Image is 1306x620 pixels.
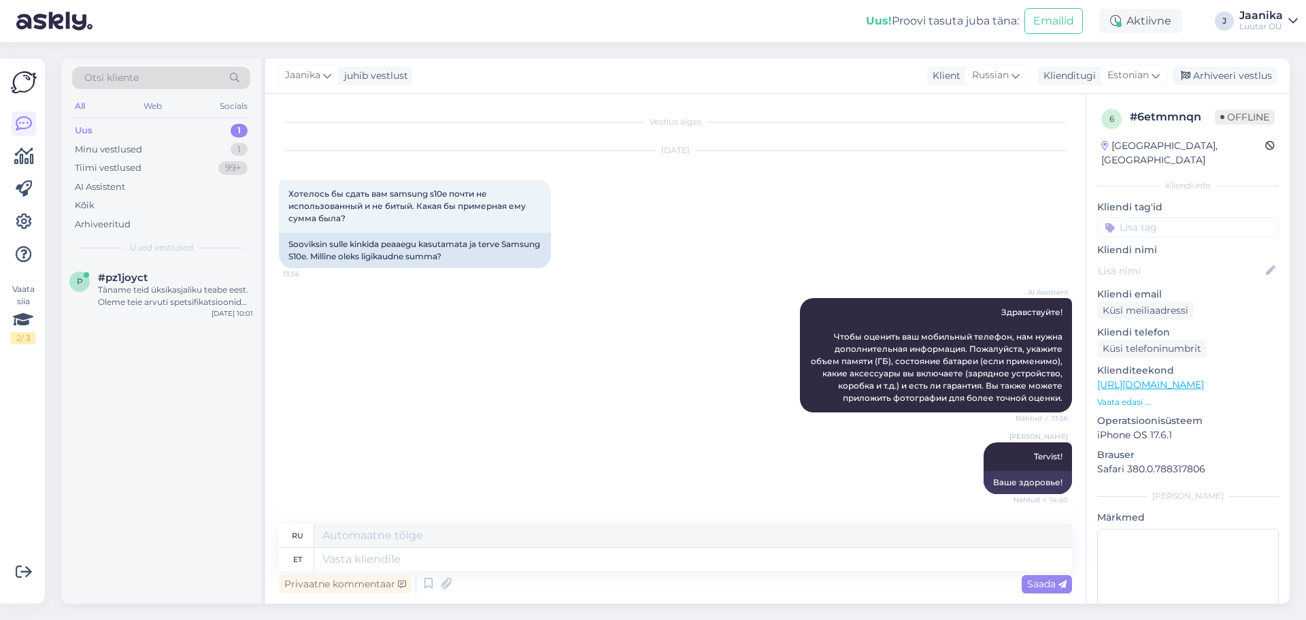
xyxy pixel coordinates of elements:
button: Emailid [1024,8,1083,34]
div: Arhiveeri vestlus [1173,67,1277,85]
div: Vaata siia [11,283,35,344]
div: [DATE] 10:01 [212,308,253,319]
p: Operatsioonisüsteem [1097,414,1279,428]
input: Lisa nimi [1098,263,1263,278]
div: Web [141,97,165,115]
div: Klienditugi [1038,69,1096,83]
span: Хотелось бы сдать вам samsung s10e почти не использованный и не битый. Какая бы примерная ему сум... [288,189,528,223]
div: [DATE] [279,144,1072,157]
p: iPhone OS 17.6.1 [1097,428,1279,442]
div: Ваше здоровье! [984,471,1072,494]
div: Luutar OÜ [1239,21,1283,32]
div: Küsi telefoninumbrit [1097,340,1207,358]
div: Jaanika [1239,10,1283,21]
div: 1 [231,124,248,137]
div: Socials [217,97,250,115]
span: Nähtud ✓ 13:56 [1016,413,1068,423]
div: [GEOGRAPHIC_DATA], [GEOGRAPHIC_DATA] [1101,139,1265,167]
span: p [77,276,83,287]
div: Sooviksin sulle kinkida peaaegu kasutamata ja terve Samsung S10e. Milline oleks ligikaudne summa? [279,233,551,268]
span: Russian [972,68,1009,83]
div: All [72,97,88,115]
p: Brauser [1097,448,1279,462]
div: Minu vestlused [75,143,142,157]
input: Lisa tag [1097,217,1279,238]
div: et [293,548,302,571]
span: Uued vestlused [130,242,193,254]
div: Kõik [75,199,95,212]
a: [URL][DOMAIN_NAME] [1097,378,1204,391]
p: Kliendi email [1097,287,1279,301]
div: J [1215,12,1234,31]
div: 99+ [218,161,248,175]
span: Tervist! [1034,451,1062,461]
div: Vestlus algas [279,116,1072,128]
div: ru [292,524,303,547]
span: 13:56 [283,269,334,279]
div: Tiimi vestlused [75,161,141,175]
span: #pz1joyct [98,272,148,284]
span: Estonian [1107,68,1149,83]
div: AI Assistent [75,180,125,194]
p: Klienditeekond [1097,363,1279,378]
span: [PERSON_NAME] [1009,431,1068,442]
div: 2 / 3 [11,332,35,344]
p: Märkmed [1097,510,1279,525]
a: JaanikaLuutar OÜ [1239,10,1298,32]
div: Proovi tasuta juba täna: [866,13,1019,29]
div: # 6etmmnqn [1130,109,1215,125]
p: Kliendi nimi [1097,243,1279,257]
p: Safari 380.0.788317806 [1097,462,1279,476]
div: Privaatne kommentaar [279,575,412,593]
span: 6 [1109,114,1114,124]
div: juhib vestlust [339,69,408,83]
div: Arhiveeritud [75,218,131,231]
img: Askly Logo [11,69,37,95]
span: AI Assistent [1017,287,1068,297]
div: Uus [75,124,93,137]
div: [PERSON_NAME] [1097,490,1279,502]
div: Klient [927,69,960,83]
span: Nähtud ✓ 14:40 [1014,495,1068,505]
div: Aktiivne [1099,9,1182,33]
b: Uus! [866,14,892,27]
p: Vaata edasi ... [1097,396,1279,408]
span: Offline [1215,110,1275,125]
span: Jaanika [285,68,320,83]
div: Küsi meiliaadressi [1097,301,1194,320]
div: Kliendi info [1097,180,1279,192]
span: Otsi kliente [84,71,139,85]
p: Kliendi tag'id [1097,200,1279,214]
span: Saada [1027,578,1067,590]
p: Kliendi telefon [1097,325,1279,340]
div: Täname teid üksikasjaliku teabe eest. Oleme teie arvuti spetsifikatsioonid kätte saanud ja edasta... [98,284,253,308]
div: 1 [231,143,248,157]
